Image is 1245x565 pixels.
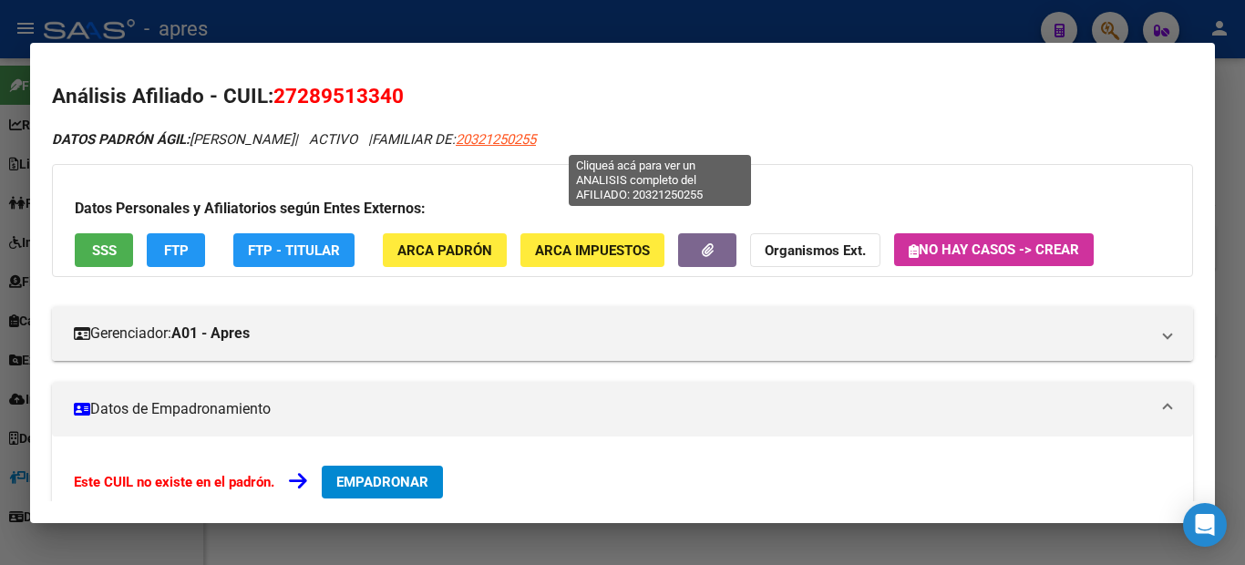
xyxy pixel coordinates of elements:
mat-panel-title: Datos de Empadronamiento [74,398,1149,420]
strong: A01 - Apres [171,323,250,344]
button: SSS [75,233,133,267]
span: 20321250255 [456,131,536,148]
span: ARCA Padrón [397,242,492,259]
strong: Este CUIL no existe en el padrón. [74,474,274,490]
span: [PERSON_NAME] [52,131,294,148]
span: FTP - Titular [248,242,340,259]
button: FTP - Titular [233,233,355,267]
span: 27289513340 [273,84,404,108]
button: FTP [147,233,205,267]
h3: Datos Personales y Afiliatorios según Entes Externos: [75,198,1170,220]
span: ARCA Impuestos [535,242,650,259]
span: FTP [164,242,189,259]
button: ARCA Padrón [383,233,507,267]
button: EMPADRONAR [322,466,443,498]
h2: Análisis Afiliado - CUIL: [52,81,1193,112]
span: SSS [92,242,117,259]
mat-expansion-panel-header: Datos de Empadronamiento [52,382,1193,437]
div: Open Intercom Messenger [1183,503,1227,547]
span: No hay casos -> Crear [909,241,1079,258]
mat-panel-title: Gerenciador: [74,323,1149,344]
button: ARCA Impuestos [520,233,664,267]
mat-expansion-panel-header: Gerenciador:A01 - Apres [52,306,1193,361]
button: No hay casos -> Crear [894,233,1094,266]
strong: DATOS PADRÓN ÁGIL: [52,131,190,148]
span: FAMILIAR DE: [372,131,536,148]
button: Organismos Ext. [750,233,880,267]
span: EMPADRONAR [336,474,428,490]
i: | ACTIVO | [52,131,536,148]
strong: Organismos Ext. [765,242,866,259]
